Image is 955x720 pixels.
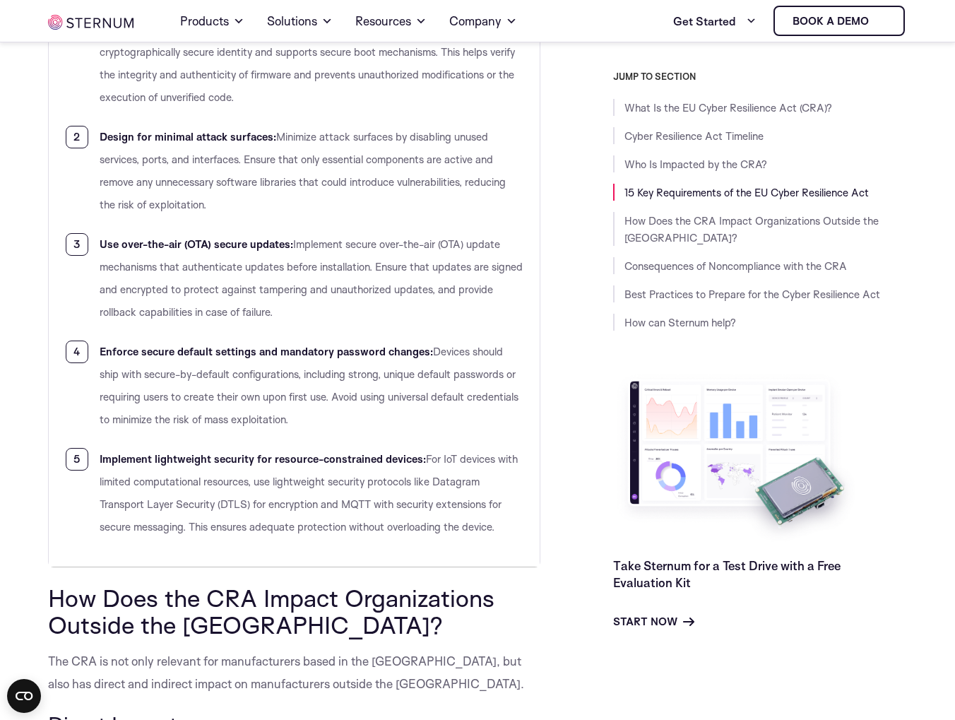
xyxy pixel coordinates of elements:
[100,130,506,211] span: Minimize attack surfaces by disabling unused services, ports, and interfaces. Ensure that only es...
[100,345,433,358] b: Enforce secure default settings and mandatory password changes:
[773,6,905,36] a: Book a demo
[449,1,517,41] a: Company
[100,345,518,426] span: Devices should ship with secure-by-default configurations, including strong, unique default passw...
[624,186,869,199] a: 15 Key Requirements of the EU Cyber Resilience Act
[100,237,523,319] span: Implement secure over-the-air (OTA) update mechanisms that authenticate updates before installati...
[613,71,907,82] h3: JUMP TO SECTION
[673,7,757,35] a: Get Started
[100,237,293,251] b: Use over-the-air (OTA) secure updates:
[624,158,767,171] a: Who Is Impacted by the CRA?
[100,23,515,104] span: Ensure that each IoT device has a unique, cryptographically secure identity and supports secure b...
[7,679,41,713] button: Open CMP widget
[355,1,427,41] a: Resources
[267,1,333,41] a: Solutions
[874,16,886,27] img: sternum iot
[613,370,860,546] img: Take Sternum for a Test Drive with a Free Evaluation Kit
[624,259,847,273] a: Consequences of Noncompliance with the CRA
[624,288,880,301] a: Best Practices to Prepare for the Cyber Resilience Act
[613,613,694,630] a: Start Now
[180,1,244,41] a: Products
[613,558,841,590] a: Take Sternum for a Test Drive with a Free Evaluation Kit
[48,654,524,691] span: The CRA is not only relevant for manufacturers based in the [GEOGRAPHIC_DATA], but also has direc...
[48,583,494,639] span: How Does the CRA Impact Organizations Outside the [GEOGRAPHIC_DATA]?
[48,15,134,29] img: sternum iot
[100,452,518,533] span: For IoT devices with limited computational resources, use lightweight security protocols like Dat...
[100,452,426,466] b: Implement lightweight security for resource-constrained devices:
[624,214,879,244] a: How Does the CRA Impact Organizations Outside the [GEOGRAPHIC_DATA]?
[624,129,764,143] a: Cyber Resilience Act Timeline
[624,101,832,114] a: What Is the EU Cyber Resilience Act (CRA)?
[100,130,276,143] b: Design for minimal attack surfaces:
[624,316,736,329] a: How can Sternum help?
